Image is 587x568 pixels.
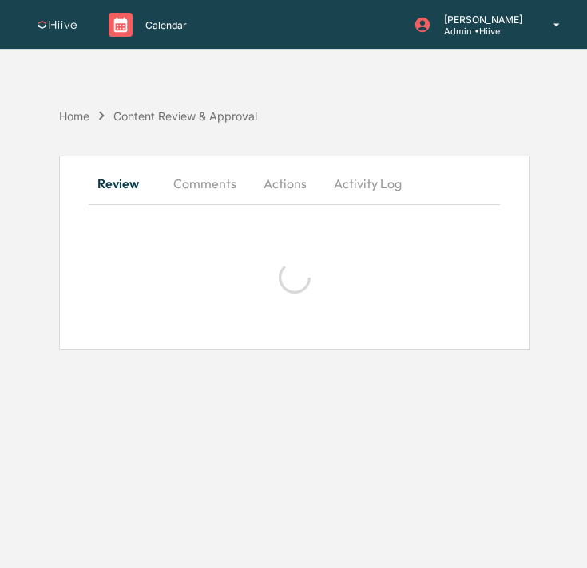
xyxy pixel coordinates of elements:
p: Admin • Hiive [431,26,530,37]
p: [PERSON_NAME] [431,14,530,26]
p: Calendar [133,19,195,31]
div: secondary tabs example [89,164,500,203]
img: logo [38,21,77,30]
button: Actions [249,164,321,203]
div: Home [59,109,89,123]
div: Content Review & Approval [113,109,257,123]
button: Activity Log [321,164,414,203]
button: Review [89,164,161,203]
button: Comments [161,164,249,203]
